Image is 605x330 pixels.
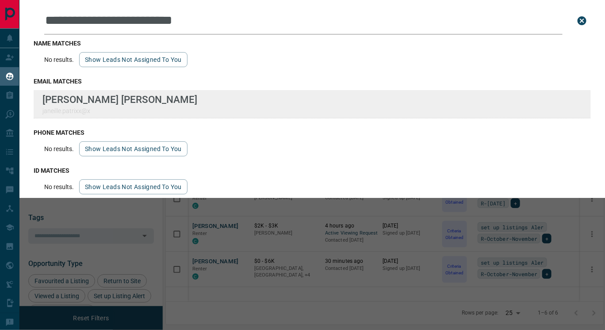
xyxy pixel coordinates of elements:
[573,12,591,30] button: close search bar
[34,78,591,85] h3: email matches
[34,129,591,136] h3: phone matches
[44,183,74,190] p: No results.
[44,56,74,63] p: No results.
[79,179,188,194] button: show leads not assigned to you
[42,94,197,105] p: [PERSON_NAME] [PERSON_NAME]
[79,141,188,156] button: show leads not assigned to you
[34,40,591,47] h3: name matches
[34,167,591,174] h3: id matches
[42,107,197,114] p: janeille.patrixx@x
[79,52,188,67] button: show leads not assigned to you
[44,145,74,152] p: No results.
